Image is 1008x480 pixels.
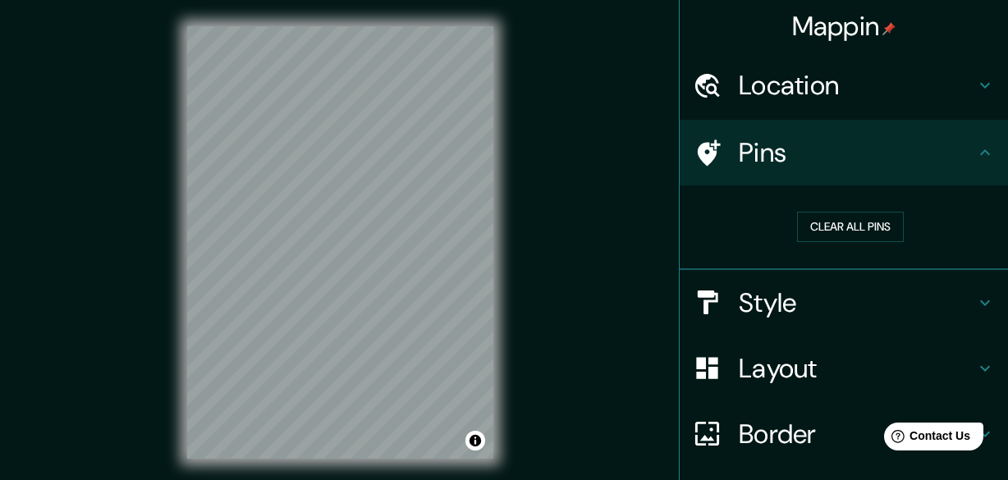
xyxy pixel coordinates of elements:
[680,53,1008,118] div: Location
[792,10,896,43] h4: Mappin
[680,401,1008,467] div: Border
[187,26,493,459] canvas: Map
[739,418,975,450] h4: Border
[680,336,1008,401] div: Layout
[739,286,975,319] h4: Style
[882,22,896,35] img: pin-icon.png
[739,136,975,169] h4: Pins
[680,120,1008,185] div: Pins
[680,270,1008,336] div: Style
[739,352,975,385] h4: Layout
[797,212,904,242] button: Clear all pins
[465,431,485,450] button: Toggle attribution
[739,69,975,102] h4: Location
[862,416,990,462] iframe: Help widget launcher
